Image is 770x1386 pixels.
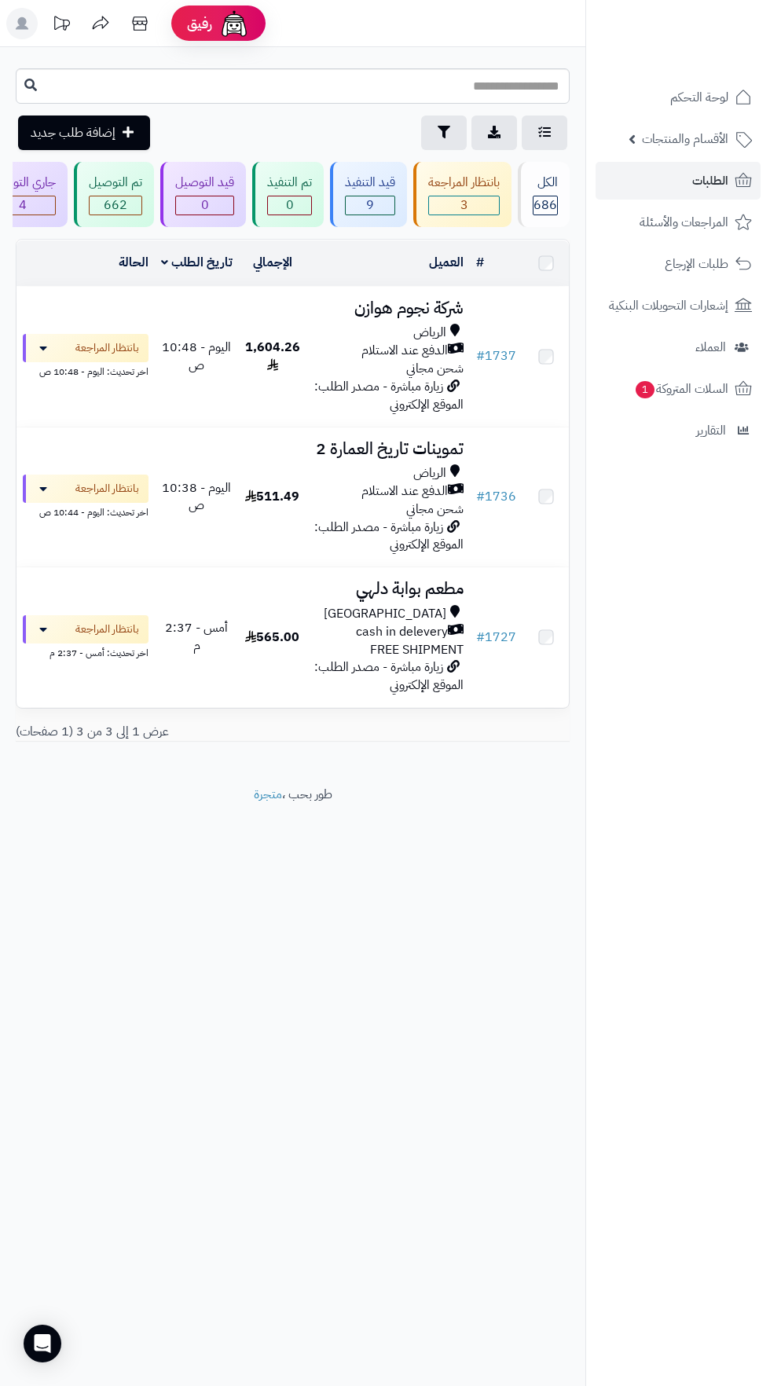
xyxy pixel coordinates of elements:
[476,487,485,506] span: #
[596,328,761,366] a: العملاء
[356,623,448,641] span: cash in delevery
[313,440,464,458] h3: تموينات تاريخ العمارة 2
[406,359,464,378] span: شحن مجاني
[429,253,464,272] a: العميل
[476,628,485,647] span: #
[267,174,312,192] div: تم التنفيذ
[635,380,654,398] span: 1
[119,253,148,272] a: الحالة
[18,115,150,150] a: إضافة طلب جديد
[162,478,231,515] span: اليوم - 10:38 ص
[176,196,233,214] span: 0
[596,79,761,116] a: لوحة التحكم
[89,174,142,192] div: تم التوصيل
[413,464,446,482] span: الرياض
[313,299,464,317] h3: شركة نجوم هوازن
[361,482,448,500] span: الدفع عند الاستلام
[533,174,558,192] div: الكل
[253,253,292,272] a: الإجمالي
[187,14,212,33] span: رفيق
[476,346,516,365] a: #1737
[596,245,761,283] a: طلبات الإرجاع
[665,253,728,275] span: طلبات الإرجاع
[413,324,446,342] span: الرياض
[692,170,728,192] span: الطلبات
[268,196,311,214] span: 0
[346,196,394,214] span: 9
[324,605,446,623] span: [GEOGRAPHIC_DATA]
[4,723,581,741] div: عرض 1 إلى 3 من 3 (1 صفحات)
[23,643,148,660] div: اخر تحديث: أمس - 2:37 م
[254,785,282,804] a: متجرة
[670,86,728,108] span: لوحة التحكم
[410,162,515,227] a: بانتظار المراجعة 3
[476,346,485,365] span: #
[175,174,234,192] div: قيد التوصيل
[75,621,139,637] span: بانتظار المراجعة
[596,203,761,241] a: المراجعات والأسئلة
[161,253,233,272] a: تاريخ الطلب
[609,295,728,317] span: إشعارات التحويلات البنكية
[245,487,299,506] span: 511.49
[361,342,448,360] span: الدفع عند الاستلام
[71,162,157,227] a: تم التوصيل 662
[695,336,726,358] span: العملاء
[162,338,231,375] span: اليوم - 10:48 ص
[42,8,81,43] a: تحديثات المنصة
[640,211,728,233] span: المراجعات والأسئلة
[596,287,761,324] a: إشعارات التحويلات البنكية
[24,1325,61,1362] div: Open Intercom Messenger
[75,481,139,497] span: بانتظار المراجعة
[642,128,728,150] span: الأقسام والمنتجات
[596,412,761,449] a: التقارير
[157,162,249,227] a: قيد التوصيل 0
[75,340,139,356] span: بانتظار المراجعة
[249,162,327,227] a: تم التنفيذ 0
[533,196,557,214] span: 686
[314,658,464,695] span: زيارة مباشرة - مصدر الطلب: الموقع الإلكتروني
[165,618,228,655] span: أمس - 2:37 م
[476,253,484,272] a: #
[23,503,148,519] div: اخر تحديث: اليوم - 10:44 ص
[476,628,516,647] a: #1727
[406,500,464,519] span: شحن مجاني
[429,196,499,214] span: 3
[31,123,115,142] span: إضافة طلب جديد
[327,162,410,227] a: قيد التنفيذ 9
[345,174,395,192] div: قيد التنفيذ
[90,196,141,214] span: 662
[314,377,464,414] span: زيارة مباشرة - مصدر الطلب: الموقع الإلكتروني
[596,370,761,408] a: السلات المتروكة1
[696,420,726,442] span: التقارير
[428,174,500,192] div: بانتظار المراجعة
[476,487,516,506] a: #1736
[245,338,300,375] span: 1,604.26
[23,362,148,379] div: اخر تحديث: اليوم - 10:48 ص
[314,518,464,555] span: زيارة مباشرة - مصدر الطلب: الموقع الإلكتروني
[515,162,573,227] a: الكل686
[634,378,728,400] span: السلات المتروكة
[218,8,250,39] img: ai-face.png
[596,162,761,200] a: الطلبات
[245,628,299,647] span: 565.00
[663,31,755,64] img: logo-2.png
[313,580,464,598] h3: مطعم بوابة دلهي
[370,640,464,659] span: FREE SHIPMENT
